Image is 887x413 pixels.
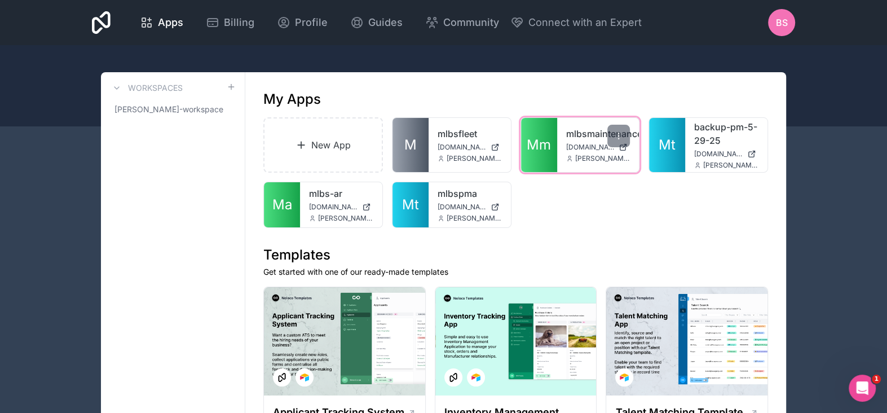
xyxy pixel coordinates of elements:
a: Workspaces [110,81,183,95]
span: [PERSON_NAME][EMAIL_ADDRESS][PERSON_NAME][DOMAIN_NAME] [447,214,502,223]
span: Mm [527,136,551,154]
span: Connect with an Expert [528,15,642,30]
a: mlbsfleet [438,127,502,140]
iframe: Intercom live chat [849,375,876,402]
span: [PERSON_NAME][EMAIL_ADDRESS][PERSON_NAME][DOMAIN_NAME] [703,161,758,170]
span: [PERSON_NAME]-workspace [114,104,223,115]
span: Guides [368,15,403,30]
span: Mt [402,196,419,214]
a: [DOMAIN_NAME] [438,143,502,152]
a: mlbspma [438,187,502,200]
a: Apps [131,10,192,35]
span: [PERSON_NAME][EMAIL_ADDRESS][PERSON_NAME][DOMAIN_NAME] [318,214,373,223]
span: [DOMAIN_NAME] [566,143,615,152]
h3: Workspaces [128,82,183,94]
a: New App [263,117,383,173]
span: Community [443,15,499,30]
a: Mt [392,182,429,227]
span: 1 [872,375,881,384]
a: Guides [341,10,412,35]
img: Airtable Logo [300,373,309,382]
span: Ma [272,196,292,214]
span: Mt [659,136,676,154]
a: [DOMAIN_NAME] [694,150,758,159]
a: [DOMAIN_NAME] [438,203,502,212]
a: Billing [197,10,263,35]
button: Connect with an Expert [510,15,642,30]
a: Profile [268,10,337,35]
span: [PERSON_NAME][EMAIL_ADDRESS][PERSON_NAME][DOMAIN_NAME] [575,154,630,163]
a: backup-pm-5-29-25 [694,120,758,147]
a: [DOMAIN_NAME] [566,143,630,152]
a: Community [416,10,508,35]
span: BS [776,16,788,29]
span: Apps [158,15,183,30]
span: [DOMAIN_NAME] [309,203,358,212]
a: Ma [264,182,300,227]
img: Airtable Logo [471,373,480,382]
span: [DOMAIN_NAME] [438,203,486,212]
h1: My Apps [263,90,321,108]
span: M [404,136,417,154]
span: [DOMAIN_NAME] [438,143,486,152]
span: Profile [295,15,328,30]
a: [DOMAIN_NAME] [309,203,373,212]
h1: Templates [263,246,768,264]
span: [PERSON_NAME][EMAIL_ADDRESS][PERSON_NAME][DOMAIN_NAME] [447,154,502,163]
a: Mm [521,118,557,172]
a: mlbsmaintenance [566,127,630,140]
span: [DOMAIN_NAME] [694,150,743,159]
a: [PERSON_NAME]-workspace [110,99,236,120]
img: Airtable Logo [620,373,629,382]
p: Get started with one of our ready-made templates [263,266,768,278]
a: M [392,118,429,172]
a: Mt [649,118,685,172]
span: Billing [224,15,254,30]
a: mlbs-ar [309,187,373,200]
